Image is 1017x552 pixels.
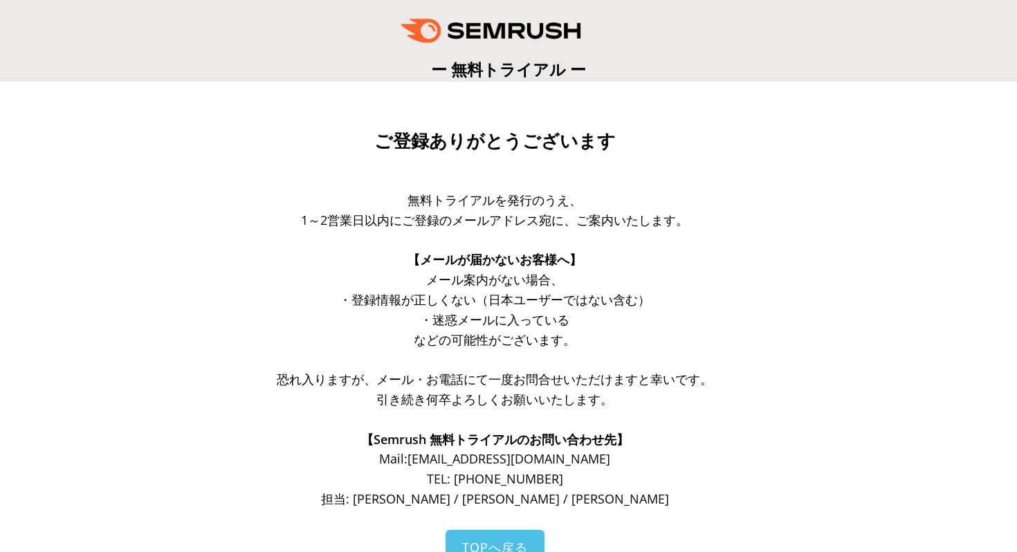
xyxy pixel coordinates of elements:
span: 【メールが届かないお客様へ】 [407,251,582,268]
span: 無料トライアルを発行のうえ、 [407,192,582,208]
span: 引き続き何卒よろしくお願いいたします。 [376,391,613,407]
span: などの可能性がございます。 [414,331,576,348]
span: ご登録ありがとうございます [374,131,616,151]
span: 担当: [PERSON_NAME] / [PERSON_NAME] / [PERSON_NAME] [321,490,669,507]
span: メール案内がない場合、 [426,271,563,288]
span: ー 無料トライアル ー [431,58,586,80]
span: TEL: [PHONE_NUMBER] [427,470,563,487]
span: 1～2営業日以内にご登録のメールアドレス宛に、ご案内いたします。 [301,212,688,228]
span: 【Semrush 無料トライアルのお問い合わせ先】 [361,431,629,448]
span: ・登録情報が正しくない（日本ユーザーではない含む） [339,291,650,308]
span: 恐れ入りますが、メール・お電話にて一度お問合せいただけますと幸いです。 [277,371,713,387]
span: ・迷惑メールに入っている [420,311,569,328]
span: Mail: [EMAIL_ADDRESS][DOMAIN_NAME] [379,450,610,467]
